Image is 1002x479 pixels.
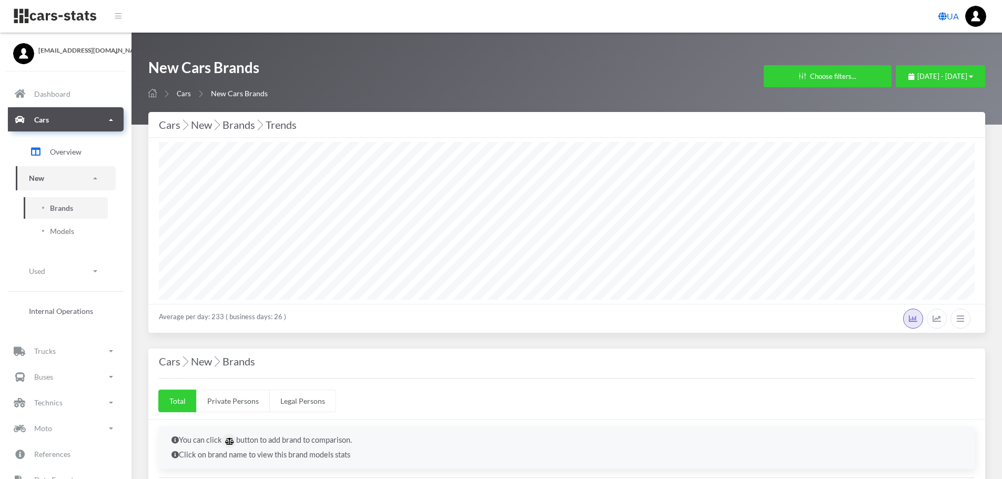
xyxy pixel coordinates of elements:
[34,448,70,461] p: References
[34,371,53,384] p: Buses
[13,43,118,55] a: [EMAIL_ADDRESS][DOMAIN_NAME]
[24,220,108,242] a: Models
[965,6,986,27] img: ...
[29,172,44,185] p: New
[29,305,93,317] span: Internal Operations
[50,226,74,237] span: Models
[917,72,967,80] span: [DATE] - [DATE]
[177,89,191,98] a: Cars
[8,82,124,106] a: Dashboard
[34,87,70,100] p: Dashboard
[8,365,124,389] a: Buses
[269,390,336,412] a: Legal Persons
[38,46,118,55] span: [EMAIL_ADDRESS][DOMAIN_NAME]
[8,416,124,441] a: Moto
[158,390,197,412] a: Total
[16,139,116,165] a: Overview
[148,58,268,83] h1: New Cars Brands
[29,264,45,278] p: Used
[34,396,63,410] p: Technics
[764,65,892,87] button: Choose filters...
[24,197,108,219] a: Brands
[34,113,49,126] p: Cars
[16,259,116,283] a: Used
[148,304,985,333] div: Average per day: 233 ( business days: 26 )
[159,353,975,370] h4: Cars New Brands
[13,8,97,24] img: navbar brand
[159,426,975,469] div: You can click button to add brand to comparison. Click on brand name to view this brand models stats
[211,89,268,98] span: New Cars Brands
[16,300,116,322] a: Internal Operations
[8,339,124,363] a: Trucks
[8,442,124,466] a: References
[896,65,985,87] button: [DATE] - [DATE]
[50,202,73,213] span: Brands
[50,146,82,157] span: Overview
[8,108,124,132] a: Cars
[159,116,975,133] div: Cars New Brands Trends
[34,422,52,435] p: Moto
[34,345,56,358] p: Trucks
[16,167,116,190] a: New
[196,390,270,412] a: Private Persons
[934,6,963,27] a: UA
[8,391,124,415] a: Technics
